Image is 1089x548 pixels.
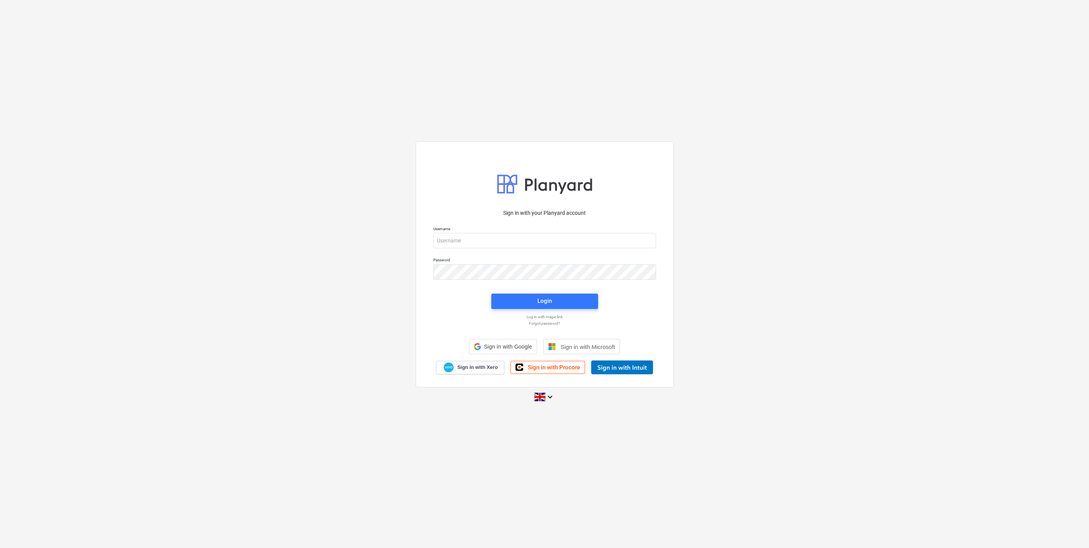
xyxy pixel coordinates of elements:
span: Sign in with Google [484,344,532,350]
input: Username [433,233,656,248]
button: Login [491,294,598,309]
a: Sign in with Procore [511,361,585,374]
a: Forgot password? [429,321,660,326]
img: Xero logo [444,362,454,373]
span: Sign in with Procore [528,364,580,371]
div: Sign in with Google [469,339,537,354]
span: Sign in with Xero [457,364,497,371]
p: Sign in with your Planyard account [433,209,656,217]
a: Sign in with Xero [436,361,504,374]
p: Password [433,257,656,264]
span: Sign in with Microsoft [560,344,615,350]
div: Login [537,296,552,306]
i: keyboard_arrow_down [545,392,555,402]
img: Microsoft logo [548,343,556,350]
a: Log in with magic link [429,314,660,319]
p: Username [433,226,656,233]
